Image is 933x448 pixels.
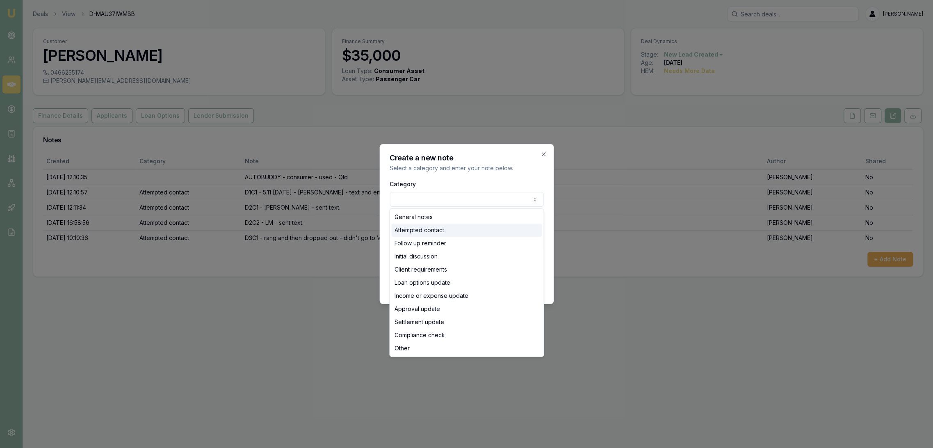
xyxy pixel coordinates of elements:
[395,213,433,221] span: General notes
[395,331,445,339] span: Compliance check
[395,305,440,313] span: Approval update
[395,292,468,300] span: Income or expense update
[395,226,444,234] span: Attempted contact
[395,239,446,247] span: Follow up reminder
[395,318,444,326] span: Settlement update
[395,252,438,261] span: Initial discussion
[395,344,410,352] span: Other
[395,265,447,274] span: Client requirements
[395,279,450,287] span: Loan options update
